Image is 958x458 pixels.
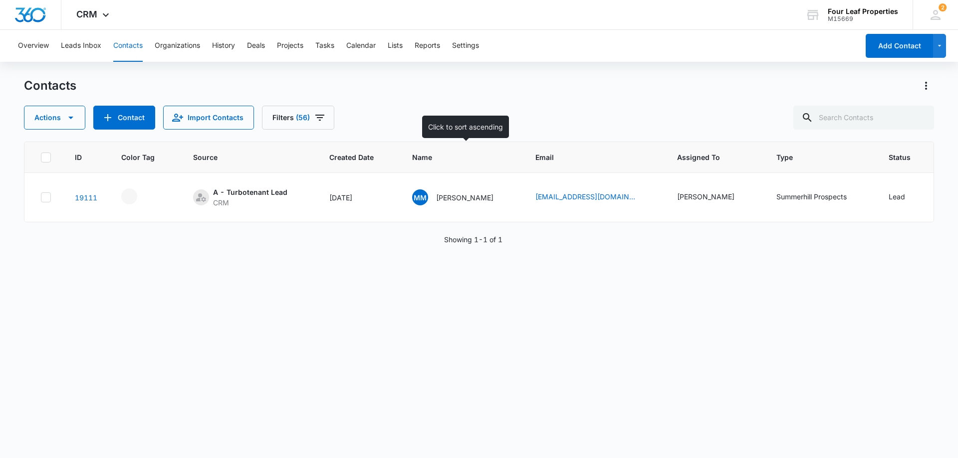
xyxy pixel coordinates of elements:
h1: Contacts [24,78,76,93]
button: History [212,30,235,62]
button: Add Contact [93,106,155,130]
div: - - Select to Edit Field [121,188,155,204]
span: CRM [76,9,97,19]
button: Leads Inbox [61,30,101,62]
div: Email - moniquealeese3@gmail.com - Select to Edit Field [535,191,653,203]
span: Source [193,152,291,162]
span: 2 [939,3,947,11]
button: Tasks [315,30,334,62]
p: [PERSON_NAME] [436,192,493,203]
button: Reports [415,30,440,62]
input: Search Contacts [793,106,934,130]
span: Status [889,152,911,162]
button: Organizations [155,30,200,62]
button: Contacts [113,30,143,62]
button: Projects [277,30,303,62]
span: Color Tag [121,152,155,162]
a: [EMAIL_ADDRESS][DOMAIN_NAME] [535,191,635,202]
span: Assigned To [677,152,738,162]
button: Actions [24,106,85,130]
div: Name - Monique McKinley - Select to Edit Field [412,189,511,205]
span: MM [412,189,428,205]
button: Add Contact [866,34,933,58]
div: account name [828,7,898,15]
div: Lead [889,191,905,202]
button: Lists [388,30,403,62]
div: Assigned To - Kelly Mursch - Select to Edit Field [677,191,752,203]
div: Status - Lead - Select to Edit Field [889,191,923,203]
div: [PERSON_NAME] [677,191,734,202]
button: Deals [247,30,265,62]
div: Source - [object Object] - Select to Edit Field [193,187,305,208]
span: Created Date [329,152,374,162]
div: CRM [213,197,287,208]
span: Email [535,152,639,162]
span: Name [412,152,497,162]
a: Navigate to contact details page for Monique McKinley [75,193,97,202]
button: Overview [18,30,49,62]
div: [DATE] [329,192,388,203]
div: A - Turbotenant Lead [213,187,287,197]
span: ID [75,152,83,162]
div: Click to sort ascending [422,116,509,138]
button: Calendar [346,30,376,62]
span: Type [776,152,850,162]
div: Type - Summerhill Prospects - Select to Edit Field [776,191,865,203]
span: (56) [296,114,310,121]
p: Showing 1-1 of 1 [444,234,502,245]
div: Summerhill Prospects [776,191,847,202]
button: Actions [918,78,934,94]
div: account id [828,15,898,22]
div: notifications count [939,3,947,11]
button: Settings [452,30,479,62]
button: Import Contacts [163,106,254,130]
button: Filters [262,106,334,130]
